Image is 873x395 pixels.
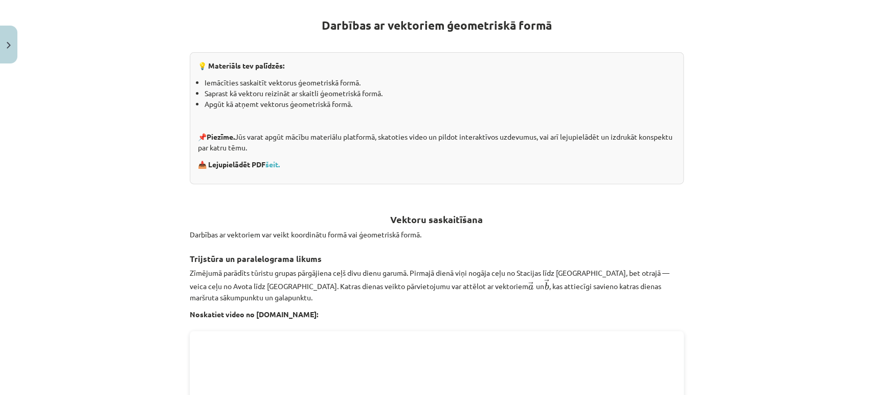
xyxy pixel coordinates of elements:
p: 📌 Jūs varat apgūt mācību materiālu platformā, skatoties video un pildot interaktīvos uzdevumus, v... [198,131,676,153]
li: Apgūt kā atņemt vektorus ģeometriskā formā. [205,99,676,109]
img: icon-close-lesson-0947bae3869378f0d4975bcd49f059093ad1ed9edebbc8119c70593378902aed.svg [7,42,11,49]
b: Vektoru saskaitīšana [390,213,483,225]
strong: Darbības ar vektoriem ģeometriskā formā [322,18,552,33]
strong: 💡 Materiāls tev palīdzēs: [198,61,284,70]
p: Zīmējumā parādīts tūristu grupas pārgājiena ceļš divu dienu garumā. Pirmajā dienā viņi nogāja ceļ... [190,268,684,302]
span: a [528,285,533,290]
a: šeit. [265,160,280,169]
strong: Noskatiet video no [DOMAIN_NAME]: [190,310,318,319]
span: b [545,282,549,290]
span: → [544,279,549,286]
b: Trijstūra un paralelograma likums [190,253,322,264]
strong: 📥 Lejupielādēt PDF [198,160,281,169]
li: Iemācīties saskaitīt vektorus ģeometriskā formā. [205,77,676,88]
p: Darbības ar vektoriem var veikt koordinātu formā vai ģeometriskā formā. [190,229,684,240]
li: Saprast kā vektoru reizināt ar skaitli ģeometriskā formā. [205,88,676,99]
strong: Piezīme. [207,132,235,141]
span: → [528,281,533,289]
